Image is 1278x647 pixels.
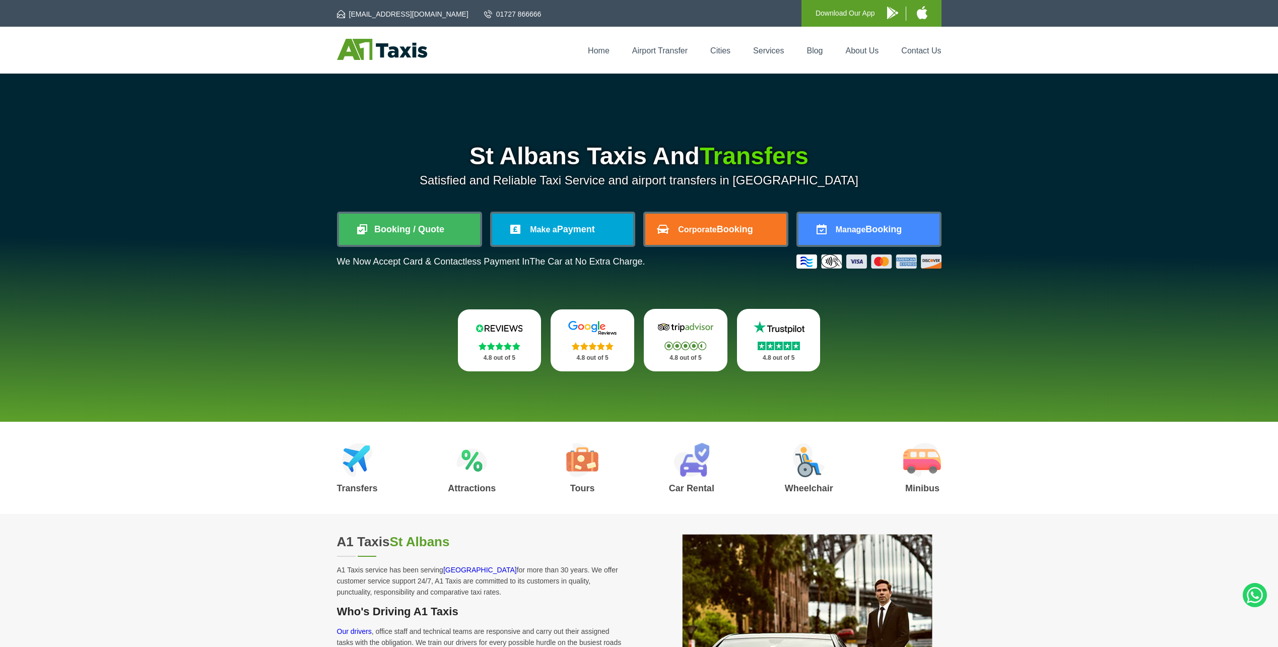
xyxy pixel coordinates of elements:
[749,320,809,335] img: Trustpilot
[562,352,623,364] p: 4.8 out of 5
[655,352,716,364] p: 4.8 out of 5
[669,484,714,493] h3: Car Rental
[796,254,941,269] img: Credit And Debit Cards
[572,342,614,350] img: Stars
[836,225,866,234] span: Manage
[816,7,875,20] p: Download Our App
[793,443,825,477] img: Wheelchair
[337,534,627,550] h2: A1 Taxis
[448,484,496,493] h3: Attractions
[566,443,598,477] img: Tours
[443,566,517,574] a: [GEOGRAPHIC_DATA]
[492,214,633,245] a: Make aPayment
[903,484,941,493] h3: Minibus
[337,9,468,19] a: [EMAIL_ADDRESS][DOMAIN_NAME]
[798,214,939,245] a: ManageBooking
[655,320,716,335] img: Tripadvisor
[887,7,898,19] img: A1 Taxis Android App
[758,342,800,350] img: Stars
[753,46,784,55] a: Services
[337,256,645,267] p: We Now Accept Card & Contactless Payment In
[806,46,823,55] a: Blog
[469,320,529,336] img: Reviews.io
[846,46,879,55] a: About Us
[529,256,645,267] span: The Car at No Extra Charge.
[469,352,530,364] p: 4.8 out of 5
[903,443,941,477] img: Minibus
[339,214,480,245] a: Booking / Quote
[479,342,520,350] img: Stars
[458,309,542,371] a: Reviews.io Stars 4.8 out of 5
[337,173,941,187] p: Satisfied and Reliable Taxi Service and airport transfers in [GEOGRAPHIC_DATA]
[337,627,372,635] a: Our drivers
[337,144,941,168] h1: St Albans Taxis And
[337,39,427,60] img: A1 Taxis St Albans LTD
[530,225,557,234] span: Make a
[674,443,709,477] img: Car Rental
[337,564,627,598] p: A1 Taxis service has been serving for more than 30 years. We offer customer service support 24/7,...
[664,342,706,350] img: Stars
[484,9,542,19] a: 01727 866666
[917,6,927,19] img: A1 Taxis iPhone App
[785,484,833,493] h3: Wheelchair
[390,534,450,549] span: St Albans
[748,352,810,364] p: 4.8 out of 5
[337,605,627,618] h3: Who's Driving A1 Taxis
[737,309,821,371] a: Trustpilot Stars 4.8 out of 5
[632,46,688,55] a: Airport Transfer
[710,46,730,55] a: Cities
[551,309,634,371] a: Google Stars 4.8 out of 5
[645,214,786,245] a: CorporateBooking
[562,320,623,336] img: Google
[566,484,598,493] h3: Tours
[901,46,941,55] a: Contact Us
[700,143,809,169] span: Transfers
[337,484,378,493] h3: Transfers
[644,309,727,371] a: Tripadvisor Stars 4.8 out of 5
[588,46,610,55] a: Home
[678,225,716,234] span: Corporate
[456,443,487,477] img: Attractions
[342,443,373,477] img: Airport Transfers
